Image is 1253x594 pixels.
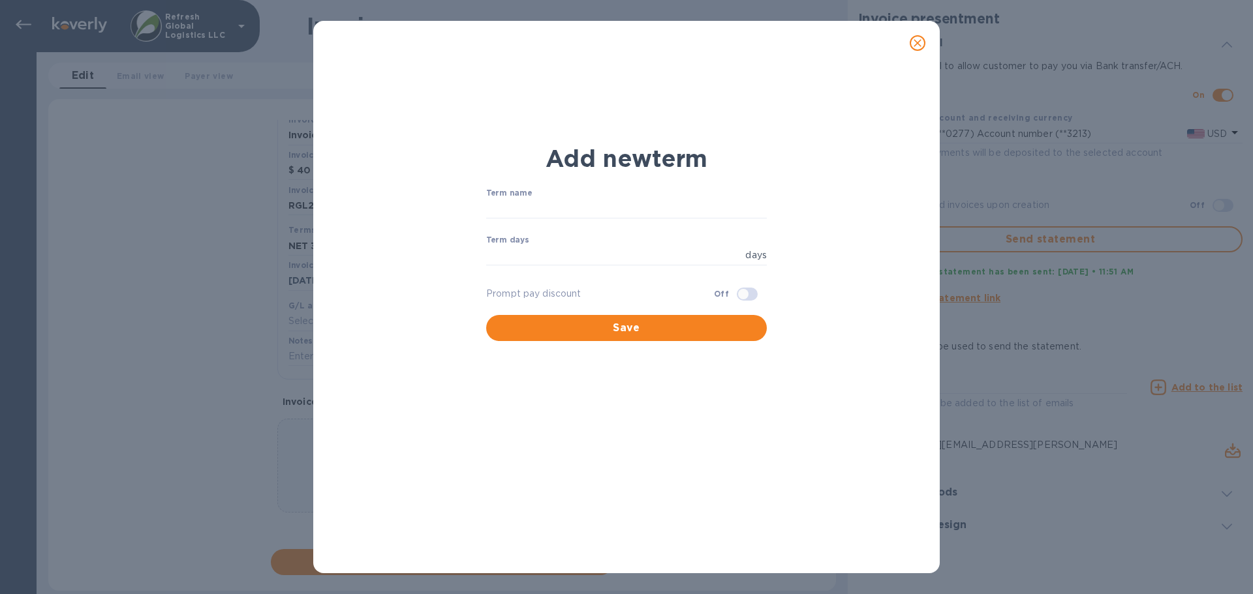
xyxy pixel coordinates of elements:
p: Prompt pay discount [486,287,714,301]
span: Save [497,320,756,336]
label: Term days [486,237,529,245]
label: Term name [486,190,533,198]
p: days [745,248,767,262]
button: close [902,27,933,59]
b: Off [714,289,729,299]
b: Add new term [546,144,707,173]
button: Save [486,315,767,341]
